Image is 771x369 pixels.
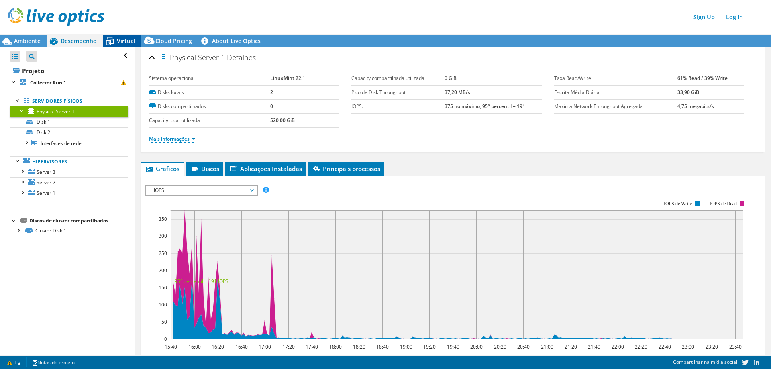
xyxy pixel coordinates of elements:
[470,343,483,350] text: 20:00
[26,357,80,367] a: Notas do projeto
[677,89,699,96] b: 33,90 GiB
[29,216,128,226] div: Discos de cluster compartilhados
[689,11,719,23] a: Sign Up
[149,102,270,110] label: Disks compartilhados
[270,103,273,110] b: 0
[554,102,678,110] label: Maxima Network Throughput Agregada
[351,102,445,110] label: IOPS:
[565,343,577,350] text: 21:20
[541,343,553,350] text: 21:00
[351,74,445,82] label: Capacity compartilhada utilizada
[117,37,135,45] span: Virtual
[37,169,55,175] span: Server 3
[149,135,196,142] a: Mais informações
[2,357,27,367] a: 1
[149,88,270,96] label: Disks locais
[706,343,718,350] text: 23:20
[159,216,167,222] text: 350
[710,201,737,206] text: IOPS de Read
[229,165,302,173] span: Aplicações Instaladas
[159,267,167,274] text: 200
[351,88,445,96] label: Pico de Disk Throughput
[447,343,459,350] text: 19:40
[682,343,694,350] text: 23:00
[198,35,267,47] a: About Live Optics
[159,284,167,291] text: 150
[175,278,228,285] text: 95° percentil = 191 IOPS
[159,232,167,239] text: 300
[445,75,457,82] b: 0 GiB
[159,53,225,62] span: Physical Server 1
[588,343,600,350] text: 21:40
[376,343,389,350] text: 18:40
[61,37,97,45] span: Desempenho
[37,179,55,186] span: Server 2
[10,106,128,116] a: Physical Server 1
[270,75,305,82] b: LinuxMint 22.1
[673,359,737,365] span: Compartilhar na mídia social
[494,343,506,350] text: 20:20
[150,186,253,195] span: IOPS
[259,343,271,350] text: 17:00
[445,89,470,96] b: 37,20 MB/s
[729,343,742,350] text: 23:40
[554,74,678,82] label: Taxa Read/Write
[10,117,128,127] a: Disk 1
[155,37,192,45] span: Cloud Pricing
[188,343,201,350] text: 16:00
[353,343,365,350] text: 18:20
[10,177,128,188] a: Server 2
[212,343,224,350] text: 16:20
[445,103,525,110] b: 375 no máximo, 95º percentil = 191
[165,343,177,350] text: 15:40
[10,127,128,138] a: Disk 2
[227,53,256,62] span: Detalhes
[329,343,342,350] text: 18:00
[270,89,273,96] b: 2
[517,343,530,350] text: 20:40
[10,188,128,198] a: Server 1
[10,156,128,167] a: Hipervisores
[312,165,380,173] span: Principais processos
[149,74,270,82] label: Sistema operacional
[145,165,179,173] span: Gráficos
[677,103,714,110] b: 4,75 megabits/s
[722,11,747,23] a: Log In
[659,343,671,350] text: 22:40
[159,301,167,308] text: 100
[270,117,295,124] b: 520,00 GiB
[37,108,75,115] span: Physical Server 1
[10,64,128,77] a: Projeto
[37,190,55,196] span: Server 1
[10,138,128,148] a: Interfaces de rede
[30,79,66,86] b: Collector Run 1
[554,88,678,96] label: Escrita Média Diária
[306,343,318,350] text: 17:40
[664,201,692,206] text: IOPS de Write
[190,165,219,173] span: Discos
[164,336,167,342] text: 0
[282,343,295,350] text: 17:20
[10,77,128,88] a: Collector Run 1
[423,343,436,350] text: 19:20
[14,37,41,45] span: Ambiente
[149,116,270,124] label: Capacity local utilizada
[235,343,248,350] text: 16:40
[161,318,167,325] text: 50
[635,343,647,350] text: 22:20
[400,343,412,350] text: 19:00
[10,96,128,106] a: Servidores físicos
[10,226,128,236] a: Cluster Disk 1
[10,167,128,177] a: Server 3
[8,8,104,26] img: live_optics_svg.svg
[612,343,624,350] text: 22:00
[677,75,728,82] b: 61% Read / 39% Write
[159,250,167,257] text: 250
